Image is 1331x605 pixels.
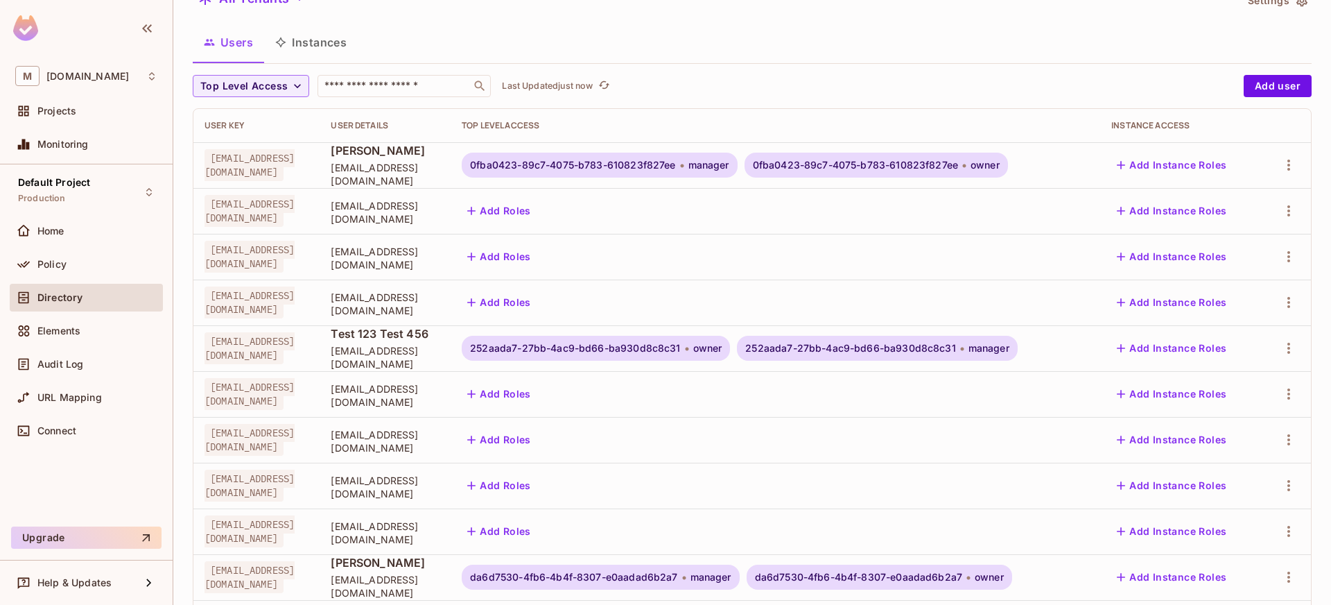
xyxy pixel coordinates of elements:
[331,245,440,271] span: [EMAIL_ADDRESS][DOMAIN_NAME]
[37,105,76,117] span: Projects
[971,160,1000,171] span: owner
[193,25,264,60] button: Users
[745,343,955,354] span: 252aada7-27bb-4ac9-bd66-ba930d8c8c31
[37,139,89,150] span: Monitoring
[1244,75,1312,97] button: Add user
[470,343,680,354] span: 252aada7-27bb-4ac9-bd66-ba930d8c8c31
[37,392,102,403] span: URL Mapping
[11,527,162,549] button: Upgrade
[1111,200,1232,222] button: Add Instance Roles
[975,572,1004,583] span: owner
[205,120,308,131] div: User Key
[331,161,440,187] span: [EMAIL_ADDRESS][DOMAIN_NAME]
[331,520,440,546] span: [EMAIL_ADDRESS][DOMAIN_NAME]
[200,78,288,95] span: Top Level Access
[331,344,440,370] span: [EMAIL_ADDRESS][DOMAIN_NAME]
[18,177,90,188] span: Default Project
[37,425,76,436] span: Connect
[462,291,537,314] button: Add Roles
[331,573,440,599] span: [EMAIL_ADDRESS][DOMAIN_NAME]
[205,332,295,364] span: [EMAIL_ADDRESS][DOMAIN_NAME]
[470,572,677,583] span: da6d7530-4fb6-4b4f-8307-e0aadad6b2a7
[205,561,295,593] span: [EMAIL_ADDRESS][DOMAIN_NAME]
[1111,291,1232,314] button: Add Instance Roles
[331,120,440,131] div: User Details
[1111,120,1250,131] div: Instance Access
[1111,337,1232,359] button: Add Instance Roles
[331,428,440,454] span: [EMAIL_ADDRESS][DOMAIN_NAME]
[205,195,295,227] span: [EMAIL_ADDRESS][DOMAIN_NAME]
[46,71,129,82] span: Workspace: msfourrager.com
[37,292,82,303] span: Directory
[331,555,440,570] span: [PERSON_NAME]
[462,475,537,497] button: Add Roles
[1111,154,1232,176] button: Add Instance Roles
[37,359,83,370] span: Audit Log
[37,259,67,270] span: Policy
[331,326,440,341] span: Test 123 Test 456
[462,429,537,451] button: Add Roles
[13,15,38,41] img: SReyMgAAAABJRU5ErkJggg==
[693,343,722,354] span: owner
[37,225,64,237] span: Home
[755,572,962,583] span: da6d7530-4fb6-4b4f-8307-e0aadad6b2a7
[331,291,440,317] span: [EMAIL_ADDRESS][DOMAIN_NAME]
[462,200,537,222] button: Add Roles
[502,80,593,92] p: Last Updated just now
[205,149,295,181] span: [EMAIL_ADDRESS][DOMAIN_NAME]
[205,241,295,273] span: [EMAIL_ADDRESS][DOMAIN_NAME]
[470,160,675,171] span: 0fba0423-89c7-4075-b783-610823f827ee
[37,577,112,588] span: Help & Updates
[205,378,295,410] span: [EMAIL_ADDRESS][DOMAIN_NAME]
[1111,566,1232,588] button: Add Instance Roles
[205,515,295,547] span: [EMAIL_ADDRESS][DOMAIN_NAME]
[462,246,537,268] button: Add Roles
[598,79,610,93] span: refresh
[205,287,295,318] span: [EMAIL_ADDRESS][DOMAIN_NAME]
[753,160,958,171] span: 0fba0423-89c7-4075-b783-610823f827ee
[462,520,537,543] button: Add Roles
[331,474,440,500] span: [EMAIL_ADDRESS][DOMAIN_NAME]
[18,193,66,204] span: Production
[193,75,309,97] button: Top Level Access
[1111,520,1232,543] button: Add Instance Roles
[37,325,80,336] span: Elements
[1111,246,1232,268] button: Add Instance Roles
[462,120,1089,131] div: Top Level Access
[331,143,440,158] span: [PERSON_NAME]
[264,25,358,60] button: Instances
[331,382,440,409] span: [EMAIL_ADDRESS][DOMAIN_NAME]
[1111,475,1232,497] button: Add Instance Roles
[1111,383,1232,405] button: Add Instance Roles
[593,78,612,94] span: Click to refresh data
[690,572,731,583] span: manager
[595,78,612,94] button: refresh
[15,66,40,86] span: M
[205,424,295,456] span: [EMAIL_ADDRESS][DOMAIN_NAME]
[205,470,295,502] span: [EMAIL_ADDRESS][DOMAIN_NAME]
[968,343,1009,354] span: manager
[688,160,729,171] span: manager
[462,383,537,405] button: Add Roles
[331,199,440,225] span: [EMAIL_ADDRESS][DOMAIN_NAME]
[1111,429,1232,451] button: Add Instance Roles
